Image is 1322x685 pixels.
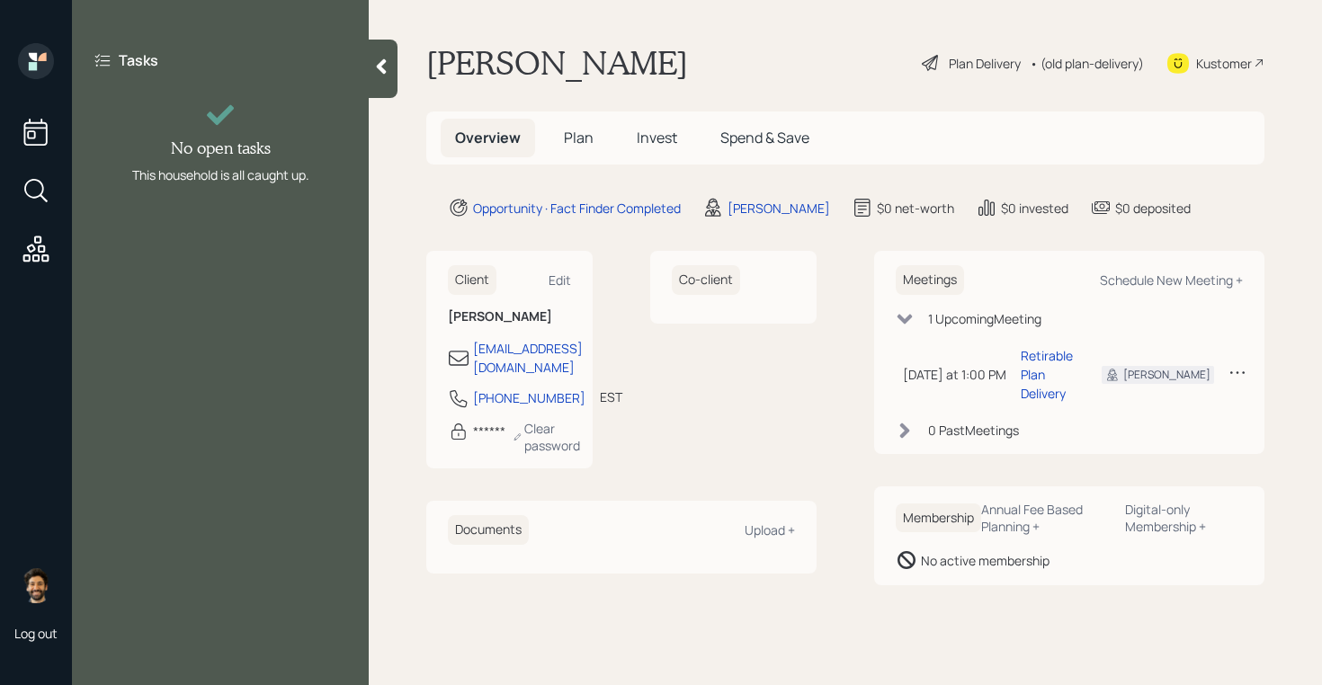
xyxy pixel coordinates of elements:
[564,128,594,147] span: Plan
[896,265,964,295] h6: Meetings
[1115,199,1191,218] div: $0 deposited
[928,309,1041,328] div: 1 Upcoming Meeting
[637,128,677,147] span: Invest
[903,365,1006,384] div: [DATE] at 1:00 PM
[473,199,681,218] div: Opportunity · Fact Finder Completed
[473,339,583,377] div: [EMAIL_ADDRESS][DOMAIN_NAME]
[119,50,158,70] label: Tasks
[600,387,622,406] div: EST
[1030,54,1144,73] div: • (old plan-delivery)
[728,199,830,218] div: [PERSON_NAME]
[14,625,58,642] div: Log out
[448,265,496,295] h6: Client
[981,501,1111,535] div: Annual Fee Based Planning +
[18,567,54,603] img: eric-schwartz-headshot.png
[720,128,809,147] span: Spend & Save
[921,551,1050,570] div: No active membership
[877,199,954,218] div: $0 net-worth
[1001,199,1068,218] div: $0 invested
[549,271,571,289] div: Edit
[455,128,521,147] span: Overview
[171,138,271,158] h4: No open tasks
[473,388,585,407] div: [PHONE_NUMBER]
[426,43,688,83] h1: [PERSON_NAME]
[132,165,309,184] div: This household is all caught up.
[513,420,585,454] div: Clear password
[448,515,529,545] h6: Documents
[1021,346,1073,403] div: Retirable Plan Delivery
[672,265,740,295] h6: Co-client
[1196,54,1252,73] div: Kustomer
[1125,501,1243,535] div: Digital-only Membership +
[928,421,1019,440] div: 0 Past Meeting s
[448,309,571,325] h6: [PERSON_NAME]
[1100,271,1243,289] div: Schedule New Meeting +
[896,503,981,533] h6: Membership
[1123,367,1210,383] div: [PERSON_NAME]
[949,54,1021,73] div: Plan Delivery
[745,521,795,538] div: Upload +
